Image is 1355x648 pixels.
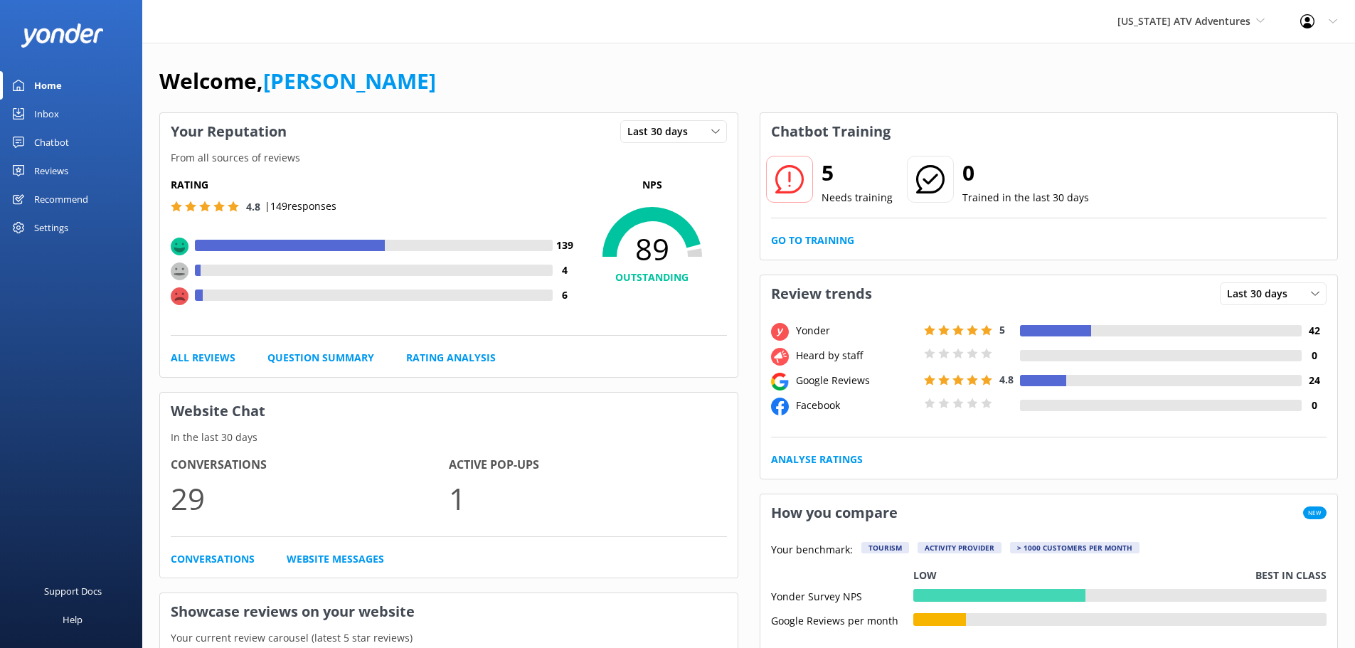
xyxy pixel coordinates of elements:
h4: 24 [1302,373,1327,388]
a: Question Summary [267,350,374,366]
p: Trained in the last 30 days [962,190,1089,206]
span: 5 [999,323,1005,336]
div: Activity Provider [918,542,1001,553]
div: Recommend [34,185,88,213]
span: Last 30 days [1227,286,1296,302]
div: Google Reviews per month [771,613,913,626]
h4: Active Pop-ups [449,456,727,474]
h4: 4 [553,262,578,278]
p: Best in class [1255,568,1327,583]
h4: Conversations [171,456,449,474]
a: Rating Analysis [406,350,496,366]
div: Support Docs [44,577,102,605]
p: From all sources of reviews [160,150,738,166]
a: [PERSON_NAME] [263,66,436,95]
h4: 139 [553,238,578,253]
h3: Website Chat [160,393,738,430]
div: Reviews [34,156,68,185]
div: Inbox [34,100,59,128]
h5: Rating [171,177,578,193]
a: Conversations [171,551,255,567]
h4: 0 [1302,398,1327,413]
span: 4.8 [246,200,260,213]
h4: 6 [553,287,578,303]
h2: 0 [962,156,1089,190]
div: Heard by staff [792,348,920,363]
span: 4.8 [999,373,1014,386]
span: 89 [578,231,727,267]
div: Facebook [792,398,920,413]
p: Your current review carousel (latest 5 star reviews) [160,630,738,646]
h2: 5 [822,156,893,190]
span: Last 30 days [627,124,696,139]
div: Home [34,71,62,100]
a: Go to Training [771,233,854,248]
div: Help [63,605,83,634]
p: Low [913,568,937,583]
h3: Showcase reviews on your website [160,593,738,630]
div: Yonder [792,323,920,339]
div: Google Reviews [792,373,920,388]
a: Analyse Ratings [771,452,863,467]
h4: OUTSTANDING [578,270,727,285]
div: > 1000 customers per month [1010,542,1139,553]
span: [US_STATE] ATV Adventures [1117,14,1250,28]
a: Website Messages [287,551,384,567]
h3: How you compare [760,494,908,531]
p: | 149 responses [265,198,336,214]
p: Needs training [822,190,893,206]
div: Tourism [861,542,909,553]
h1: Welcome, [159,64,436,98]
p: NPS [578,177,727,193]
h3: Chatbot Training [760,113,901,150]
div: Yonder Survey NPS [771,589,913,602]
h4: 42 [1302,323,1327,339]
div: Settings [34,213,68,242]
p: Your benchmark: [771,542,853,559]
img: yonder-white-logo.png [21,23,103,47]
p: In the last 30 days [160,430,738,445]
div: Chatbot [34,128,69,156]
a: All Reviews [171,350,235,366]
h3: Your Reputation [160,113,297,150]
p: 1 [449,474,727,522]
h3: Review trends [760,275,883,312]
h4: 0 [1302,348,1327,363]
p: 29 [171,474,449,522]
span: New [1303,506,1327,519]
